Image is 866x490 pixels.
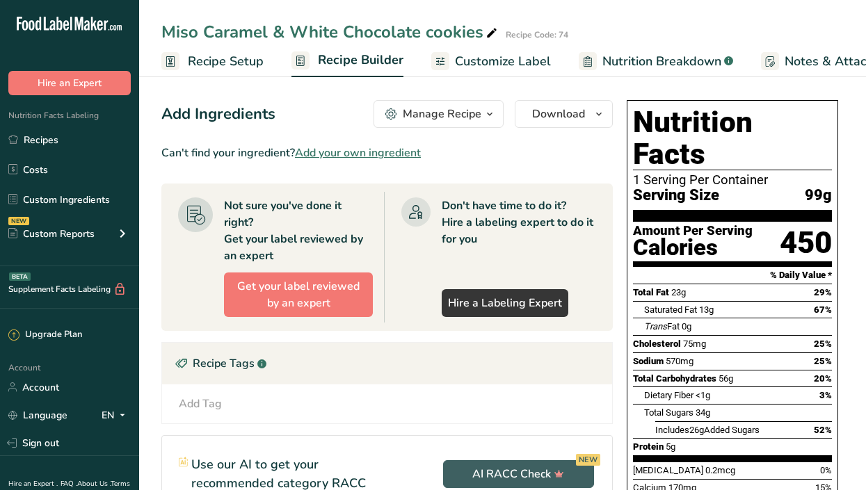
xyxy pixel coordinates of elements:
button: AI RACC Check NEW [443,460,594,488]
div: Calories [633,238,753,258]
span: 75mg [683,338,706,349]
span: Dietary Fiber [644,390,693,400]
div: Upgrade Plan [8,328,82,342]
span: 0g [682,321,691,332]
a: Recipe Setup [161,46,264,77]
div: Add Ingredients [161,103,275,126]
span: 67% [814,304,832,315]
span: Total Carbohydrates [633,373,716,384]
span: 20% [814,373,832,384]
div: Not sure you've done it right? Get your label reviewed by an expert [224,197,373,264]
span: Total Fat [633,287,669,297]
div: BETA [9,272,31,281]
span: 34g [696,407,710,418]
span: Total Sugars [644,407,693,418]
span: Serving Size [633,187,719,204]
h1: Nutrition Facts [633,106,832,170]
span: Nutrition Breakdown [602,52,721,71]
span: 99g [805,187,832,204]
button: Download [515,100,613,128]
span: 26g [689,425,704,435]
span: 0% [820,465,832,475]
div: NEW [576,454,600,466]
span: 23g [671,287,686,297]
div: Amount Per Serving [633,224,753,238]
span: AI RACC Check [472,466,564,482]
div: Miso Caramel & White Chocolate cookies [161,19,500,44]
a: FAQ . [61,479,77,489]
button: Get your label reviewed by an expert [224,272,373,317]
div: Don't have time to do it? Hire a labeling expert to do it for you [442,197,596,247]
div: NEW [8,217,29,225]
span: Download [532,106,585,122]
section: % Daily Value * [633,267,832,284]
span: Recipe Builder [318,51,403,70]
span: Sodium [633,356,664,366]
a: Recipe Builder [291,44,403,78]
span: 52% [814,425,832,435]
button: Manage Recipe [374,100,504,128]
div: Recipe Code: 74 [506,28,568,41]
span: Protein [633,441,664,452]
a: Language [8,403,67,427]
span: Recipe Setup [188,52,264,71]
a: Nutrition Breakdown [579,46,733,77]
div: Recipe Tags [162,343,612,384]
span: <1g [696,390,710,400]
button: Hire an Expert [8,71,131,95]
span: 25% [814,356,832,366]
span: 25% [814,338,832,349]
span: Saturated Fat [644,304,697,315]
div: Manage Recipe [403,106,481,122]
div: 450 [780,224,832,261]
span: Get your label reviewed by an expert [230,278,367,311]
div: Add Tag [179,395,222,412]
div: Custom Reports [8,227,95,241]
span: Cholesterol [633,338,681,349]
span: 570mg [666,356,693,366]
a: Customize Label [431,46,551,77]
div: EN [102,407,131,423]
span: 3% [819,390,832,400]
span: 5g [666,441,675,452]
a: Hire a Labeling Expert [442,289,568,317]
i: Trans [644,321,667,332]
span: 13g [699,304,714,315]
span: 29% [814,287,832,297]
a: About Us . [77,479,111,489]
div: 1 Serving Per Container [633,173,832,187]
a: Hire an Expert . [8,479,58,489]
span: 56g [719,373,733,384]
span: [MEDICAL_DATA] [633,465,703,475]
span: 0.2mcg [705,465,735,475]
span: Includes Added Sugars [655,425,760,435]
div: Can't find your ingredient? [161,145,613,161]
span: Fat [644,321,680,332]
span: Customize Label [455,52,551,71]
span: Add your own ingredient [295,145,421,161]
